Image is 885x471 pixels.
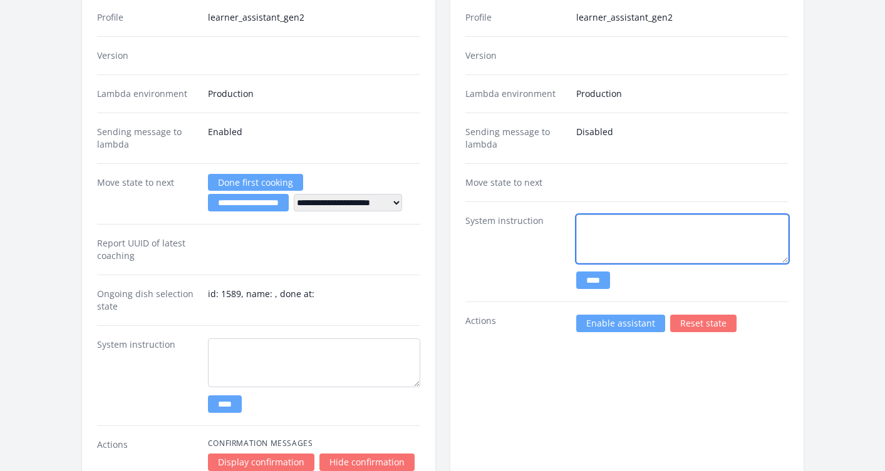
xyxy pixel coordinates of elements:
dt: Report UUID of latest coaching [97,237,198,262]
dt: Version [97,49,198,62]
dd: Enabled [208,126,420,151]
dd: learner_assistant_gen2 [576,11,789,24]
dt: Lambda environment [465,88,566,100]
dd: Production [576,88,789,100]
dd: learner_assistant_gen2 [208,11,420,24]
a: Done first cooking [208,174,303,191]
dd: id: 1589, name: , done at: [208,288,420,313]
dt: Move state to next [465,176,566,189]
dt: System instruction [97,338,198,413]
dt: Lambda environment [97,88,198,100]
dt: Version [465,49,566,62]
dd: Production [208,88,420,100]
dt: Move state to next [97,176,198,211]
a: Enable assistant [576,315,665,332]
dt: Profile [465,11,566,24]
dd: Disabled [576,126,789,151]
a: Reset state [670,315,737,332]
dt: Ongoing dish selection state [97,288,198,313]
a: Display confirmation [208,453,314,471]
dt: Actions [465,315,566,332]
dt: Sending message to lambda [465,126,566,151]
dt: Sending message to lambda [97,126,198,151]
dt: System instruction [465,215,566,289]
h4: Confirmation Messages [208,438,420,448]
dt: Profile [97,11,198,24]
a: Hide confirmation [319,453,415,471]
